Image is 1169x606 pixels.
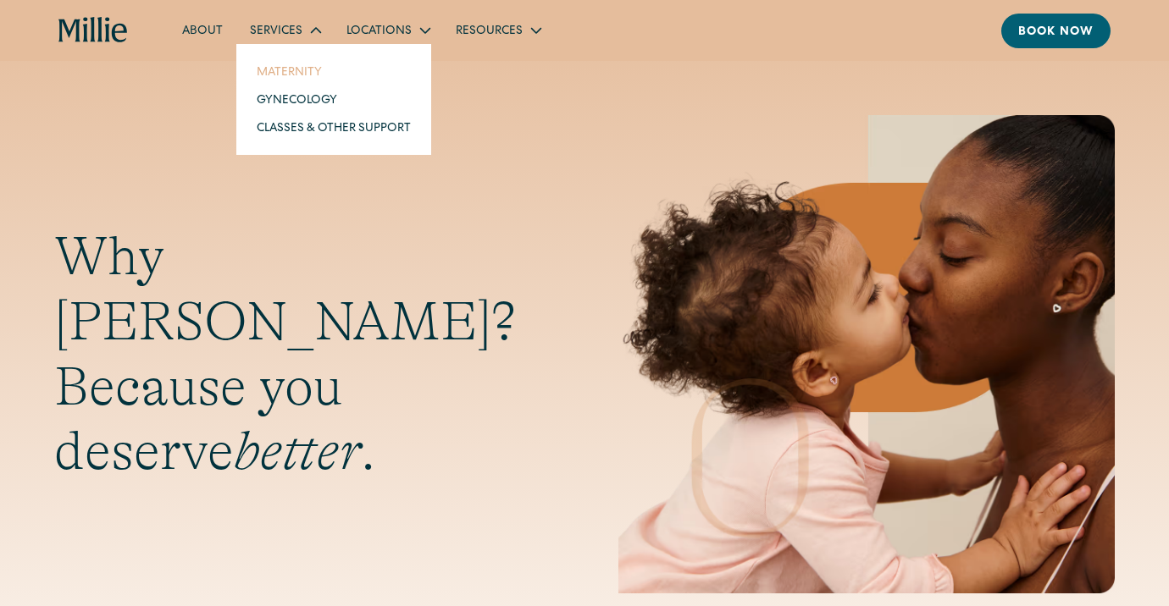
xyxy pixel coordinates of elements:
div: Resources [442,16,553,44]
h1: Why [PERSON_NAME]? Because you deserve . [54,224,551,484]
a: Maternity [243,58,424,85]
div: Book now [1018,24,1094,41]
div: Resources [456,23,523,41]
div: Services [236,16,333,44]
nav: Services [236,44,431,155]
a: Classes & Other Support [243,113,424,141]
div: Locations [346,23,412,41]
em: better [234,421,361,482]
a: home [58,17,128,44]
div: Services [250,23,302,41]
div: Locations [333,16,442,44]
img: Mother and baby sharing a kiss, highlighting the emotional bond and nurturing care at the heart o... [618,115,1115,593]
a: Book now [1001,14,1111,48]
a: Gynecology [243,85,424,113]
a: About [169,16,236,44]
